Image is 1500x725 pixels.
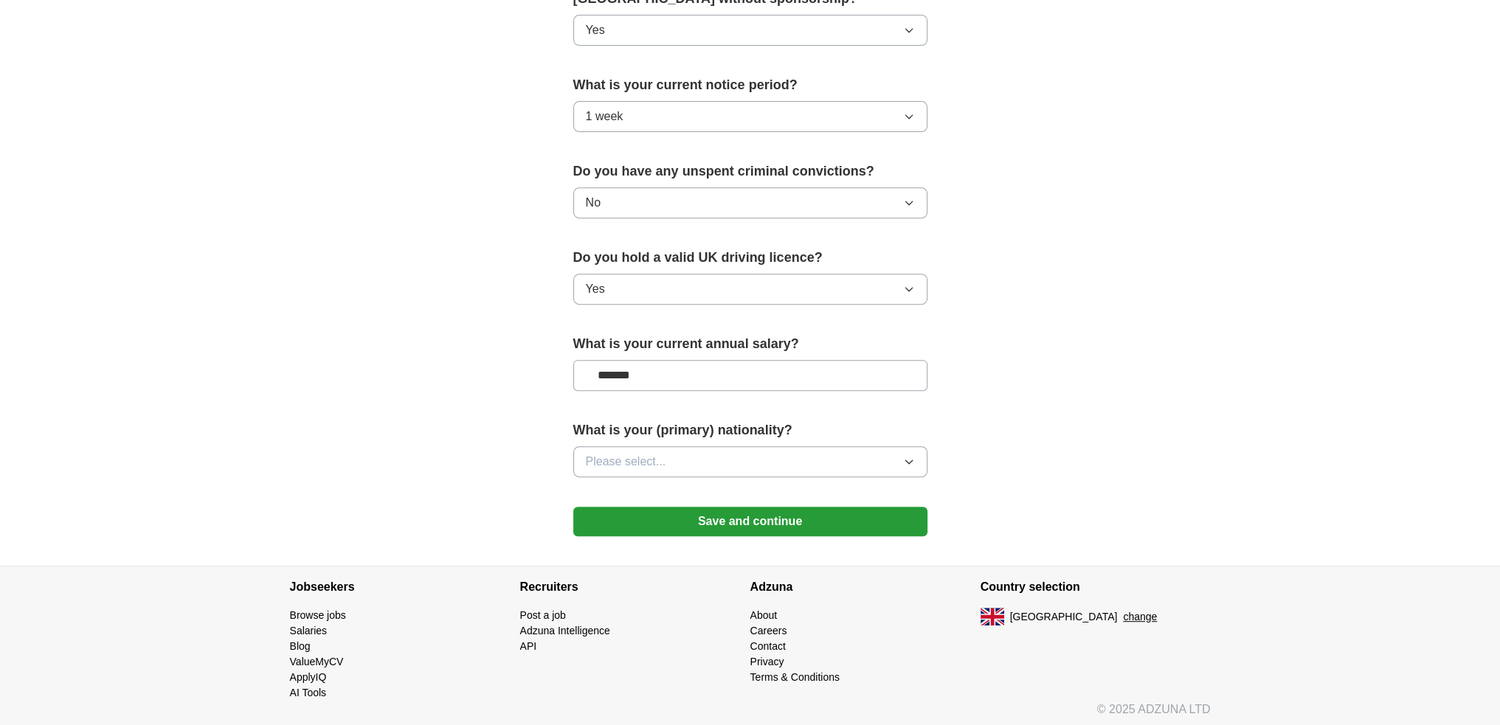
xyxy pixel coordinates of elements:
button: No [573,187,927,218]
span: No [586,194,601,212]
h4: Country selection [981,566,1211,608]
button: 1 week [573,101,927,132]
label: What is your current annual salary? [573,334,927,354]
a: Salaries [290,625,328,636]
button: change [1123,609,1157,625]
label: Do you have any unspent criminal convictions? [573,162,927,181]
a: Adzuna Intelligence [520,625,610,636]
a: Browse jobs [290,609,346,621]
button: Yes [573,274,927,305]
span: Yes [586,21,605,39]
a: AI Tools [290,687,327,698]
label: What is your current notice period? [573,75,927,95]
span: Please select... [586,453,666,471]
a: Privacy [750,656,784,667]
span: Yes [586,280,605,298]
label: What is your (primary) nationality? [573,420,927,440]
span: [GEOGRAPHIC_DATA] [1010,609,1118,625]
button: Yes [573,15,927,46]
a: API [520,640,537,652]
a: Blog [290,640,311,652]
img: UK flag [981,608,1004,625]
label: Do you hold a valid UK driving licence? [573,248,927,268]
a: Post a job [520,609,566,621]
span: 1 week [586,108,623,125]
button: Please select... [573,446,927,477]
a: Careers [750,625,787,636]
button: Save and continue [573,507,927,536]
a: ApplyIQ [290,671,327,683]
a: Contact [750,640,786,652]
a: Terms & Conditions [750,671,840,683]
a: ValueMyCV [290,656,344,667]
a: About [750,609,778,621]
